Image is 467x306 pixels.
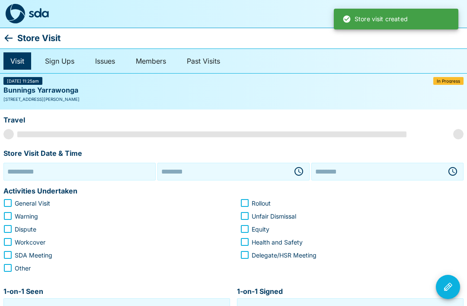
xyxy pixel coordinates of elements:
[252,225,269,234] span: Equity
[180,52,227,70] a: Past Visits
[15,264,31,273] span: Other
[342,11,408,27] div: Store visit created
[15,251,52,260] span: SDA Meeting
[15,199,50,208] span: General Visit
[3,52,31,70] a: Visit
[38,52,81,70] a: Sign Ups
[3,96,464,103] div: [STREET_ADDRESS][PERSON_NAME]
[313,165,441,178] input: Choose time
[6,165,154,178] input: Choose date
[252,251,317,260] span: Delegate/HSR Meeting
[7,79,39,83] span: [DATE] 11:25am
[129,52,173,70] a: Members
[420,3,441,24] button: Add Store Visit
[88,52,122,70] a: Issues
[3,115,25,126] p: Travel
[252,238,303,247] span: Health and Safety
[252,199,271,208] span: Rollout
[29,8,49,18] img: sda-logotype.svg
[15,238,45,247] span: Workcover
[396,3,417,24] button: menu
[441,3,462,24] button: menu
[5,4,25,24] img: sda-logo-dark.svg
[436,275,460,299] button: Visit Actions
[3,85,78,96] p: Bunnings Yarrawonga
[252,212,296,221] span: Unfair Dismissal
[3,148,82,159] p: Store Visit Date & Time
[3,186,77,197] p: Activities Undertaken
[17,31,61,45] p: Store Visit
[15,225,36,234] span: Dispute
[160,165,287,178] input: Choose time
[15,212,38,221] span: Warning
[437,79,460,83] span: In Progress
